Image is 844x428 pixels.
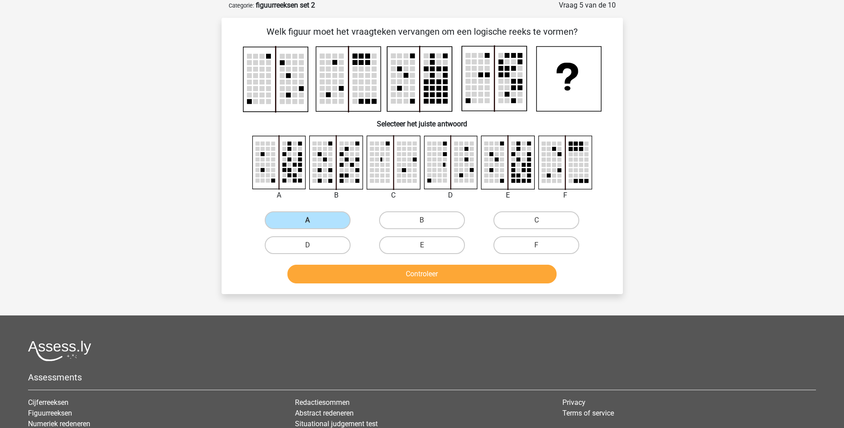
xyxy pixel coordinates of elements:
[28,409,72,417] a: Figuurreeksen
[379,236,465,254] label: E
[493,236,579,254] label: F
[265,211,351,229] label: A
[236,25,609,38] p: Welk figuur moet het vraagteken vervangen om een logische reeks te vormen?
[28,398,69,407] a: Cijferreeksen
[532,190,599,201] div: F
[295,409,354,417] a: Abstract redeneren
[295,420,378,428] a: Situational judgement test
[379,211,465,229] label: B
[562,398,586,407] a: Privacy
[417,190,485,201] div: D
[474,190,541,201] div: E
[236,113,609,128] h6: Selecteer het juiste antwoord
[28,372,816,383] h5: Assessments
[246,190,313,201] div: A
[360,190,427,201] div: C
[28,420,90,428] a: Numeriek redeneren
[562,409,614,417] a: Terms of service
[287,265,557,283] button: Controleer
[295,398,350,407] a: Redactiesommen
[256,1,315,9] strong: figuurreeksen set 2
[229,2,254,9] small: Categorie:
[303,190,370,201] div: B
[265,236,351,254] label: D
[28,340,91,361] img: Assessly logo
[493,211,579,229] label: C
